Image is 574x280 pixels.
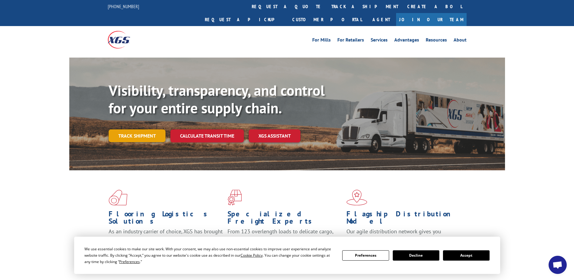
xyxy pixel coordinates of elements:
span: Our agile distribution network gives you nationwide inventory management on demand. [346,228,458,242]
a: XGS ASSISTANT [249,129,300,142]
h1: Flagship Distribution Model [346,210,461,228]
b: Visibility, transparency, and control for your entire supply chain. [109,81,325,117]
button: Preferences [342,250,389,261]
div: Cookie Consent Prompt [74,237,500,274]
span: Preferences [119,259,140,264]
span: As an industry carrier of choice, XGS has brought innovation and dedication to flooring logistics... [109,228,223,249]
a: Agent [366,13,396,26]
img: xgs-icon-total-supply-chain-intelligence-red [109,190,127,205]
p: From 123 overlength loads to delicate cargo, our experienced staff knows the best way to move you... [228,228,342,255]
h1: Specialized Freight Experts [228,210,342,228]
a: Advantages [394,38,419,44]
span: Cookie Policy [241,253,263,258]
h1: Flooring Logistics Solutions [109,210,223,228]
a: For Retailers [337,38,364,44]
a: Calculate transit time [170,129,244,142]
a: Join Our Team [396,13,467,26]
div: We use essential cookies to make our site work. With your consent, we may also use non-essential ... [84,246,335,265]
a: Customer Portal [288,13,366,26]
img: xgs-icon-focused-on-flooring-red [228,190,242,205]
a: Resources [426,38,447,44]
a: For Mills [312,38,331,44]
a: About [454,38,467,44]
img: xgs-icon-flagship-distribution-model-red [346,190,367,205]
a: [PHONE_NUMBER] [108,3,139,9]
button: Decline [393,250,439,261]
a: Services [371,38,388,44]
a: Request a pickup [200,13,288,26]
a: Track shipment [109,129,166,142]
button: Accept [443,250,490,261]
a: Open chat [549,256,567,274]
